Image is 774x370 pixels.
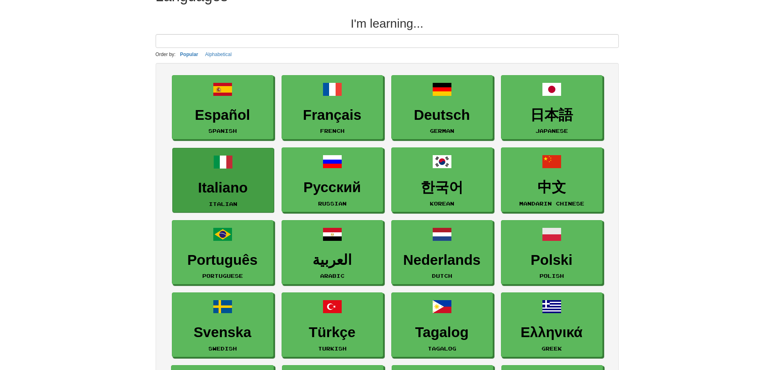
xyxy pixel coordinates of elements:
h3: Italiano [177,180,269,196]
h3: Français [286,107,379,123]
small: German [430,128,454,134]
h2: I'm learning... [156,17,619,30]
button: Popular [178,50,201,59]
small: Mandarin Chinese [519,201,584,206]
a: TagalogTagalog [391,292,493,357]
a: SvenskaSwedish [172,292,273,357]
h3: 日本語 [505,107,598,123]
small: Polish [540,273,564,279]
small: Portuguese [202,273,243,279]
small: Turkish [318,346,347,351]
a: PolskiPolish [501,220,603,285]
small: Japanese [536,128,568,134]
small: Greek [542,346,562,351]
a: DeutschGerman [391,75,493,140]
a: FrançaisFrench [282,75,383,140]
button: Alphabetical [203,50,234,59]
a: العربيةArabic [282,220,383,285]
small: Dutch [432,273,452,279]
a: ItalianoItalian [172,148,274,212]
h3: Español [176,107,269,123]
small: Tagalog [428,346,456,351]
a: 한국어Korean [391,147,493,212]
small: Russian [318,201,347,206]
a: PortuguêsPortuguese [172,220,273,285]
h3: العربية [286,252,379,268]
h3: 中文 [505,180,598,195]
h3: Ελληνικά [505,325,598,340]
small: Italian [209,201,237,207]
small: Arabic [320,273,345,279]
small: French [320,128,345,134]
h3: Polski [505,252,598,268]
h3: Русский [286,180,379,195]
a: 日本語Japanese [501,75,603,140]
a: 中文Mandarin Chinese [501,147,603,212]
h3: Tagalog [396,325,488,340]
h3: 한국어 [396,180,488,195]
a: TürkçeTurkish [282,292,383,357]
h3: Türkçe [286,325,379,340]
small: Order by: [156,52,176,57]
small: Korean [430,201,454,206]
a: NederlandsDutch [391,220,493,285]
h3: Português [176,252,269,268]
a: ΕλληνικάGreek [501,292,603,357]
a: РусскийRussian [282,147,383,212]
small: Spanish [208,128,237,134]
h3: Svenska [176,325,269,340]
h3: Deutsch [396,107,488,123]
h3: Nederlands [396,252,488,268]
a: EspañolSpanish [172,75,273,140]
small: Swedish [208,346,237,351]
